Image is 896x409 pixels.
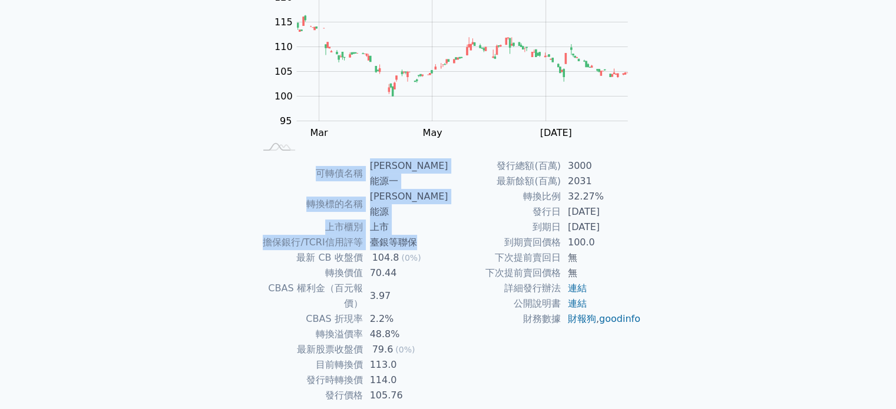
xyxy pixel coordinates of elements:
td: 目前轉換價 [255,357,363,373]
td: 轉換價值 [255,265,363,281]
td: CBAS 權利金（百元報價） [255,281,363,311]
td: CBAS 折現率 [255,311,363,327]
td: 100.0 [561,235,642,250]
td: 擔保銀行/TCRI信用評等 [255,235,363,250]
td: 發行時轉換價 [255,373,363,388]
a: 財報狗 [568,313,596,324]
td: 下次提前賣回價格 [448,265,561,281]
td: 最新餘額(百萬) [448,174,561,189]
td: 3000 [561,158,642,174]
td: 48.8% [363,327,448,342]
span: (0%) [401,253,421,262]
td: 70.44 [363,265,448,281]
td: 發行價格 [255,388,363,403]
a: 連結 [568,298,587,309]
td: [DATE] [561,220,642,235]
td: 無 [561,250,642,265]
td: [PERSON_NAME]能源一 [363,158,448,189]
td: 轉換比例 [448,189,561,204]
tspan: [DATE] [540,127,571,138]
tspan: 115 [275,16,293,28]
a: goodinfo [599,313,640,324]
td: 2031 [561,174,642,189]
td: 轉換溢價率 [255,327,363,342]
td: 2.2% [363,311,448,327]
td: 105.76 [363,388,448,403]
td: 113.0 [363,357,448,373]
tspan: Mar [310,127,328,138]
div: 104.8 [370,250,402,265]
span: (0%) [395,345,415,354]
td: 到期日 [448,220,561,235]
td: 114.0 [363,373,448,388]
tspan: 100 [275,91,293,102]
td: 財務數據 [448,311,561,327]
td: 無 [561,265,642,281]
td: [DATE] [561,204,642,220]
td: , [561,311,642,327]
td: 最新 CB 收盤價 [255,250,363,265]
td: 發行總額(百萬) [448,158,561,174]
tspan: 105 [275,66,293,77]
tspan: May [422,127,442,138]
td: 發行日 [448,204,561,220]
td: [PERSON_NAME]能源 [363,189,448,220]
td: 上市 [363,220,448,235]
td: 最新股票收盤價 [255,342,363,357]
td: 32.27% [561,189,642,204]
a: 連結 [568,282,587,294]
td: 公開說明書 [448,296,561,311]
td: 詳細發行辦法 [448,281,561,296]
td: 轉換標的名稱 [255,189,363,220]
td: 上市櫃別 [255,220,363,235]
td: 下次提前賣回日 [448,250,561,265]
tspan: 95 [280,115,292,127]
td: 可轉債名稱 [255,158,363,189]
tspan: 110 [275,41,293,52]
td: 到期賣回價格 [448,235,561,250]
div: 79.6 [370,342,396,357]
td: 3.97 [363,281,448,311]
td: 臺銀等聯保 [363,235,448,250]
